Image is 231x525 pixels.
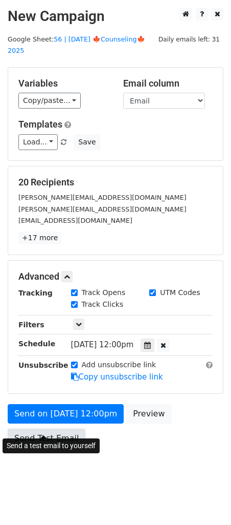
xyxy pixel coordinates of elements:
strong: Tracking [18,289,53,297]
strong: Unsubscribe [18,361,68,369]
a: Preview [126,404,171,424]
h5: Email column [123,78,213,89]
iframe: Chat Widget [180,476,231,525]
button: Save [74,134,100,150]
label: Add unsubscribe link [82,360,156,370]
span: Daily emails left: 31 [155,34,223,45]
small: Google Sheet: [8,35,145,55]
strong: Filters [18,321,44,329]
small: [PERSON_NAME][EMAIL_ADDRESS][DOMAIN_NAME] [18,194,187,201]
a: Load... [18,134,58,150]
a: 56 | [DATE] 🍁Counseling🍁 2025 [8,35,145,55]
h2: New Campaign [8,8,223,25]
div: Send a test email to yourself [3,438,100,453]
strong: Schedule [18,340,55,348]
span: [DATE] 12:00pm [71,340,134,349]
a: Copy unsubscribe link [71,372,163,382]
h5: Advanced [18,271,213,282]
label: UTM Codes [160,287,200,298]
h5: Variables [18,78,108,89]
a: Daily emails left: 31 [155,35,223,43]
small: [PERSON_NAME][EMAIL_ADDRESS][DOMAIN_NAME] [18,205,187,213]
a: +17 more [18,232,61,244]
label: Track Clicks [82,299,124,310]
a: Copy/paste... [18,93,81,109]
a: Send on [DATE] 12:00pm [8,404,124,424]
small: [EMAIL_ADDRESS][DOMAIN_NAME] [18,217,132,224]
h5: 20 Recipients [18,177,213,188]
a: Send Test Email [8,429,85,448]
label: Track Opens [82,287,126,298]
a: Templates [18,119,62,130]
